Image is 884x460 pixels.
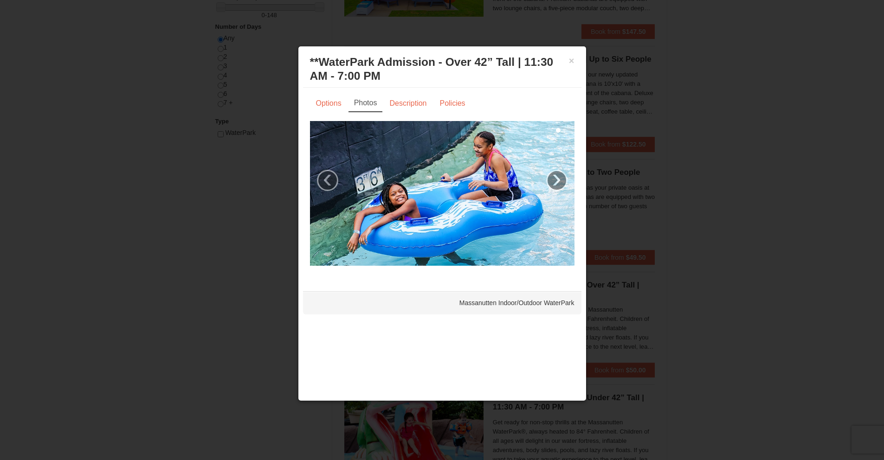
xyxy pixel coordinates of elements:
[546,170,568,191] a: ›
[303,291,581,314] div: Massanutten Indoor/Outdoor WaterPark
[310,121,574,266] img: 6619917-720-80b70c28.jpg
[433,95,471,112] a: Policies
[348,95,383,112] a: Photos
[310,95,348,112] a: Options
[310,55,574,83] h3: **WaterPark Admission - Over 42” Tall | 11:30 AM - 7:00 PM
[569,56,574,65] button: ×
[383,95,432,112] a: Description
[317,170,338,191] a: ‹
